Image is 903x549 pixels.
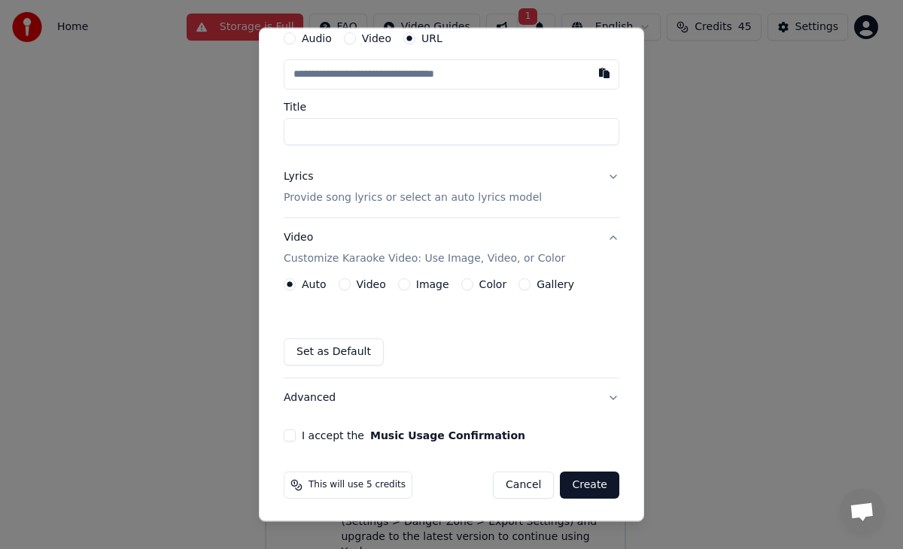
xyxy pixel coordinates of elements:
[560,472,619,499] button: Create
[284,102,619,113] label: Title
[284,218,619,278] button: VideoCustomize Karaoke Video: Use Image, Video, or Color
[284,278,619,378] div: VideoCustomize Karaoke Video: Use Image, Video, or Color
[302,34,332,44] label: Audio
[284,190,542,205] p: Provide song lyrics or select an auto lyrics model
[493,472,554,499] button: Cancel
[309,479,406,491] span: This will use 5 credits
[284,251,565,266] p: Customize Karaoke Video: Use Image, Video, or Color
[302,279,327,290] label: Auto
[284,378,619,417] button: Advanced
[284,338,384,365] button: Set as Default
[416,279,449,290] label: Image
[284,230,565,266] div: Video
[357,279,386,290] label: Video
[537,279,574,290] label: Gallery
[370,430,525,441] button: I accept the
[284,170,313,185] div: Lyrics
[421,34,442,44] label: URL
[362,34,391,44] label: Video
[302,430,525,441] label: I accept the
[284,158,619,218] button: LyricsProvide song lyrics or select an auto lyrics model
[479,279,507,290] label: Color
